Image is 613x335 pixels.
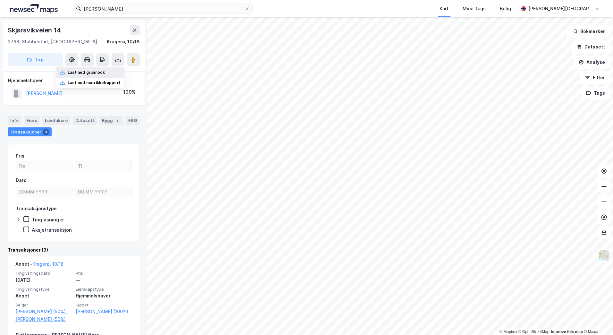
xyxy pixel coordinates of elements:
div: [PERSON_NAME][GEOGRAPHIC_DATA] [528,5,592,13]
span: Selger [15,302,72,308]
div: Last ned matrikkelrapport [68,80,121,85]
button: Analyse [573,56,610,69]
div: Info [8,116,21,125]
span: Tinglysningsdato [15,271,72,276]
div: 3788, Stabbestad, [GEOGRAPHIC_DATA] [8,38,97,46]
div: Hjemmelshaver [76,292,132,300]
div: Datasett [73,116,97,125]
a: OpenStreetMap [518,330,550,334]
input: Til [75,161,131,171]
input: DD.MM.YYYY [75,187,131,197]
a: [PERSON_NAME] (50%) [15,315,72,323]
div: Dato [16,176,27,184]
span: Eierskapstype [76,287,132,292]
div: Mine Tags [463,5,486,13]
div: Eiere [24,116,40,125]
div: — [76,276,132,284]
div: Skjørsvikveien 14 [8,25,62,35]
div: Tinglysninger [32,217,64,223]
div: Annet [15,292,72,300]
div: Kragerø, 10/18 [107,38,140,46]
button: Tag [8,53,63,66]
span: Kjøper [76,302,132,308]
span: Pris [76,271,132,276]
div: Aksjetransaksjon [32,227,72,233]
div: [DATE] [15,276,72,284]
div: Pris [16,152,24,160]
iframe: Chat Widget [581,304,613,335]
div: 3 [43,129,49,135]
div: Bolig [500,5,511,13]
a: [PERSON_NAME] (50%), [15,308,72,315]
div: Last ned grunnbok [68,70,105,75]
div: Annet - [15,260,63,271]
a: Mapbox [500,330,517,334]
a: Kragerø, 10/18 [32,261,63,267]
button: Datasett [571,40,610,53]
a: Improve this map [551,330,583,334]
div: Transaksjoner (3) [8,246,140,254]
div: ESG [126,116,139,125]
div: 2 [114,117,121,124]
input: Søk på adresse, matrikkel, gårdeiere, leietakere eller personer [81,4,245,13]
input: Fra [16,161,72,171]
div: Bygg [99,116,123,125]
button: Filter [580,71,610,84]
div: Transaksjoner [8,127,52,136]
div: Hjemmelshaver [8,77,139,84]
img: logo.a4113a55bc3d86da70a041830d287a7e.svg [10,4,58,13]
button: Bokmerker [567,25,610,38]
div: Kart [440,5,449,13]
input: DD.MM.YYYY [16,187,72,197]
img: Z [598,250,610,262]
span: Tinglysningstype [15,287,72,292]
div: Kontrollprogram for chat [581,304,613,335]
div: Transaksjonstype [16,205,57,212]
button: Tags [581,87,610,99]
div: 100% [123,88,136,96]
div: Leietakere [42,116,70,125]
a: [PERSON_NAME] (100%) [76,308,132,315]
